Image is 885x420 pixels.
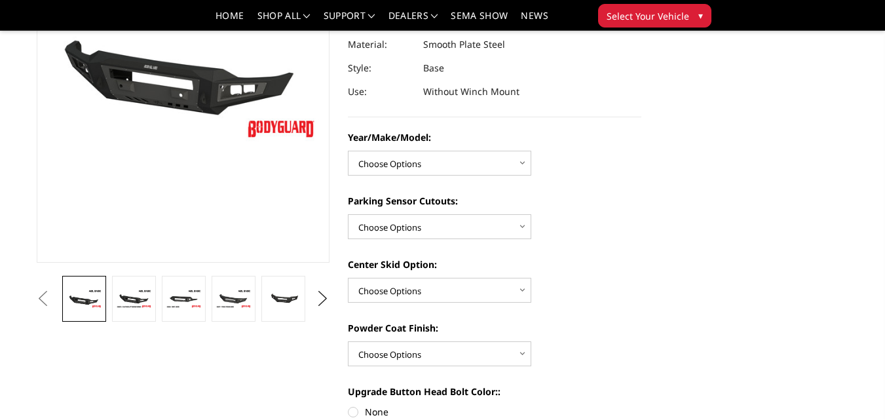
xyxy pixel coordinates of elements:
a: News [521,11,548,30]
a: Support [324,11,375,30]
dt: Style: [348,56,413,80]
a: shop all [257,11,311,30]
span: Select Your Vehicle [607,9,689,23]
button: Previous [33,289,53,309]
dd: Smooth Plate Steel [423,33,505,56]
button: Select Your Vehicle [598,4,711,28]
label: Center Skid Option: [348,258,641,271]
img: A2L Series - Base Front Bumper (Non Winch) [166,289,201,309]
a: Dealers [388,11,438,30]
img: A2L Series - Base Front Bumper (Non Winch) [265,290,301,307]
label: Parking Sensor Cutouts: [348,194,641,208]
label: Powder Coat Finish: [348,321,641,335]
dt: Use: [348,80,413,104]
dt: Material: [348,33,413,56]
label: None [348,405,641,419]
dd: Base [423,56,444,80]
a: Home [216,11,244,30]
label: Upgrade Button Head Bolt Color:: [348,385,641,398]
dd: Without Winch Mount [423,80,519,104]
iframe: Chat Widget [819,357,885,420]
button: Next [313,289,333,309]
a: SEMA Show [451,11,508,30]
img: A2L Series - Base Front Bumper (Non Winch) [116,289,151,309]
label: Year/Make/Model: [348,130,641,144]
span: ▾ [698,9,703,22]
img: A2L Series - Base Front Bumper (Non Winch) [216,289,251,309]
